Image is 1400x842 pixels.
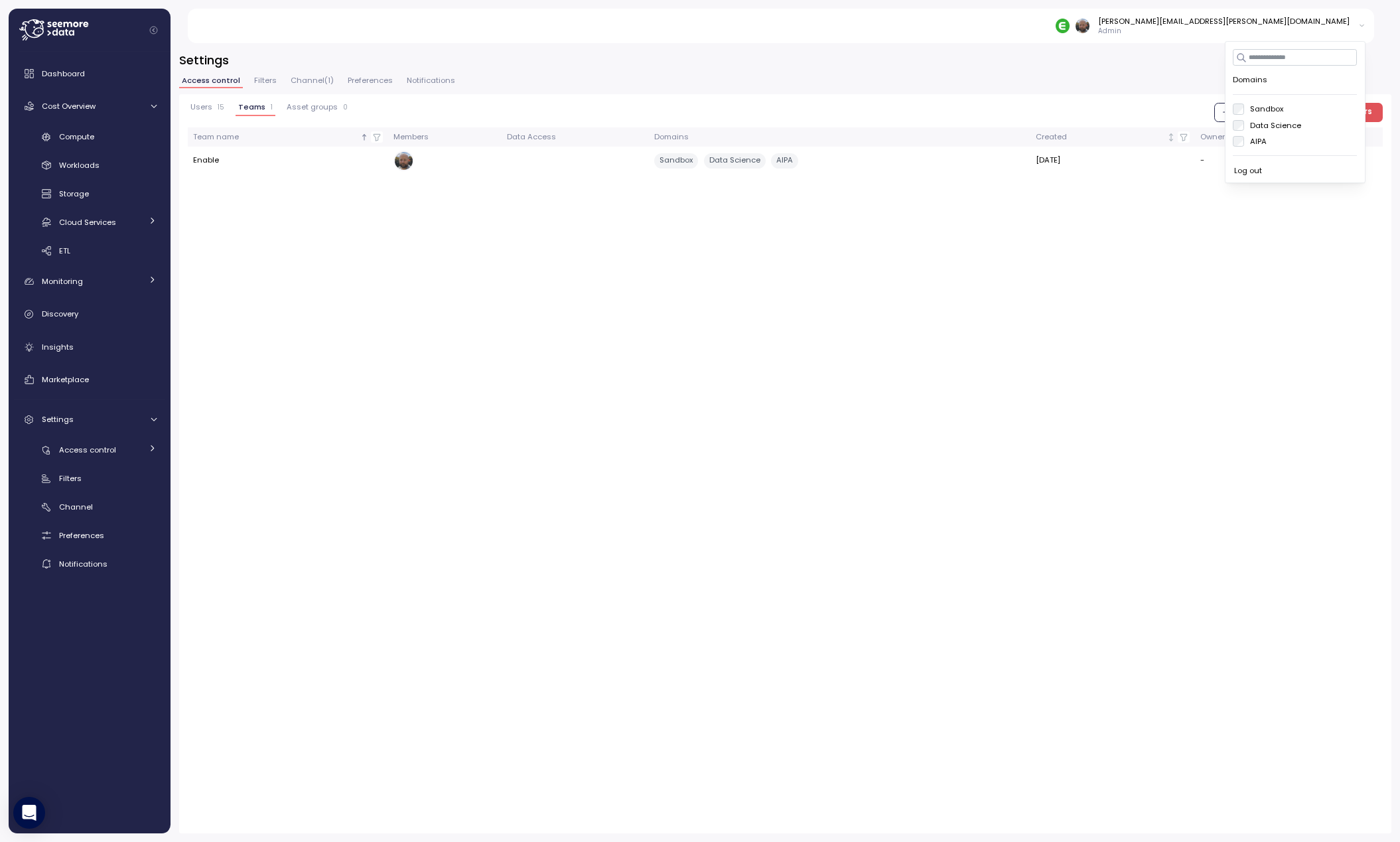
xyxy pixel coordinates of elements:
[14,126,165,148] a: Compute
[59,160,100,171] span: Workloads
[59,246,70,256] span: ETL
[291,77,334,84] span: Channel ( 1 )
[1076,19,1089,33] img: 1fec6231004fabd636589099c132fbd2
[59,188,89,199] span: Storage
[193,131,358,143] div: Team name
[1244,104,1284,114] label: Sandbox
[1098,27,1350,36] p: Admin
[188,127,388,147] th: Team nameSorted ascending
[348,77,393,84] span: Preferences
[1234,165,1356,177] div: Log out
[14,439,165,461] a: Access control
[190,104,212,111] span: Users
[1244,120,1302,131] label: Data Science
[654,153,698,169] div: Sandbox
[1166,133,1176,142] div: Not sorted
[14,60,165,87] a: Dashboard
[238,104,265,111] span: Teams
[59,559,107,569] span: Notifications
[14,334,165,360] a: Insights
[1098,16,1350,27] div: [PERSON_NAME][EMAIL_ADDRESS][PERSON_NAME][DOMAIN_NAME]
[1056,19,1070,33] img: 689adfd76a9d17b9213495f1.PNG
[59,502,93,512] span: Channel
[14,553,165,575] a: Notifications
[771,153,798,169] div: AIPA
[145,25,162,35] button: Collapse navigation
[42,342,74,352] span: Insights
[1195,147,1282,175] td: -
[42,414,74,425] span: Settings
[254,77,277,84] span: Filters
[395,152,413,170] img: 1fec6231004fabd636589099c132fbd2
[507,131,644,143] div: Data Access
[343,103,348,112] p: 0
[14,301,165,328] a: Discovery
[14,211,165,233] a: Cloud Services
[14,407,165,433] a: Settings
[14,268,165,295] a: Monitoring
[59,530,104,541] span: Preferences
[407,77,455,84] span: Notifications
[1214,103,1295,122] button: Create
[59,473,82,484] span: Filters
[1030,127,1194,147] th: CreatedNot sorted
[59,217,116,228] span: Cloud Services
[218,103,224,112] p: 15
[42,68,85,79] span: Dashboard
[1233,74,1358,86] label: Domains
[179,52,1391,68] h3: Settings
[14,366,165,393] a: Marketplace
[59,445,116,455] span: Access control
[42,101,96,111] span: Cost Overview
[14,93,165,119] a: Cost Overview
[1200,131,1277,143] div: Owner
[14,155,165,176] a: Workloads
[360,133,369,142] div: Sorted ascending
[14,525,165,547] a: Preferences
[654,131,1024,143] div: Domains
[42,309,78,319] span: Discovery
[287,104,338,111] span: Asset groups
[704,153,766,169] div: Data Science
[271,103,273,112] p: 1
[14,496,165,518] a: Channel
[59,131,94,142] span: Compute
[1030,147,1194,175] td: [DATE]
[14,240,165,261] a: ETL
[14,468,165,490] a: Filters
[42,276,83,287] span: Monitoring
[1036,131,1164,143] div: Created
[182,77,240,84] span: Access control
[13,797,45,829] div: Open Intercom Messenger
[1244,136,1267,147] label: AIPA
[188,147,388,175] td: Enable
[393,131,496,143] div: Members
[42,374,89,385] span: Marketplace
[14,183,165,205] a: Storage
